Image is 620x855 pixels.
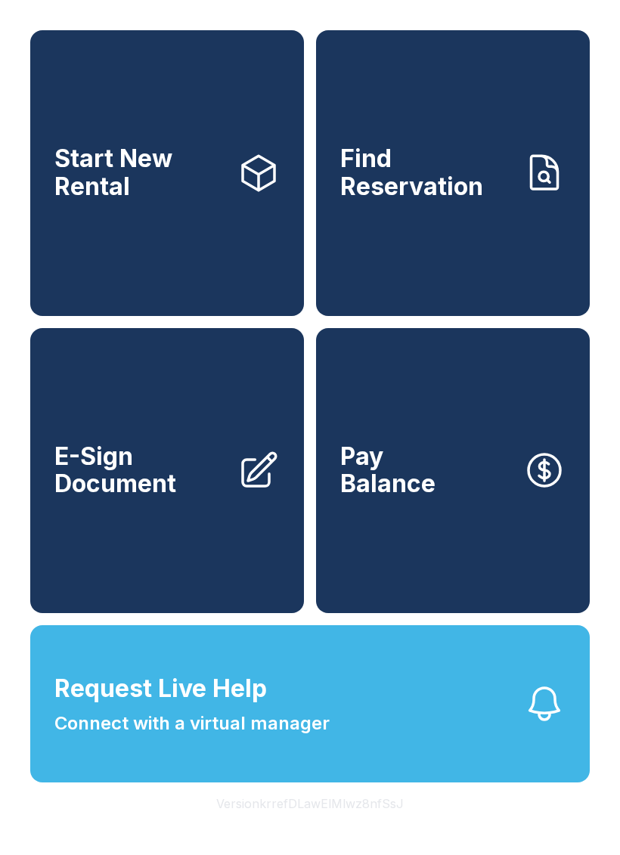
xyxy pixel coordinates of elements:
button: Request Live HelpConnect with a virtual manager [30,625,590,782]
a: E-Sign Document [30,328,304,614]
span: Start New Rental [54,145,225,200]
a: Start New Rental [30,30,304,316]
a: Find Reservation [316,30,590,316]
span: Find Reservation [340,145,511,200]
span: Pay Balance [340,443,436,498]
button: PayBalance [316,328,590,614]
span: Connect with a virtual manager [54,710,330,737]
span: E-Sign Document [54,443,225,498]
button: VersionkrrefDLawElMlwz8nfSsJ [204,782,416,825]
span: Request Live Help [54,671,267,707]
